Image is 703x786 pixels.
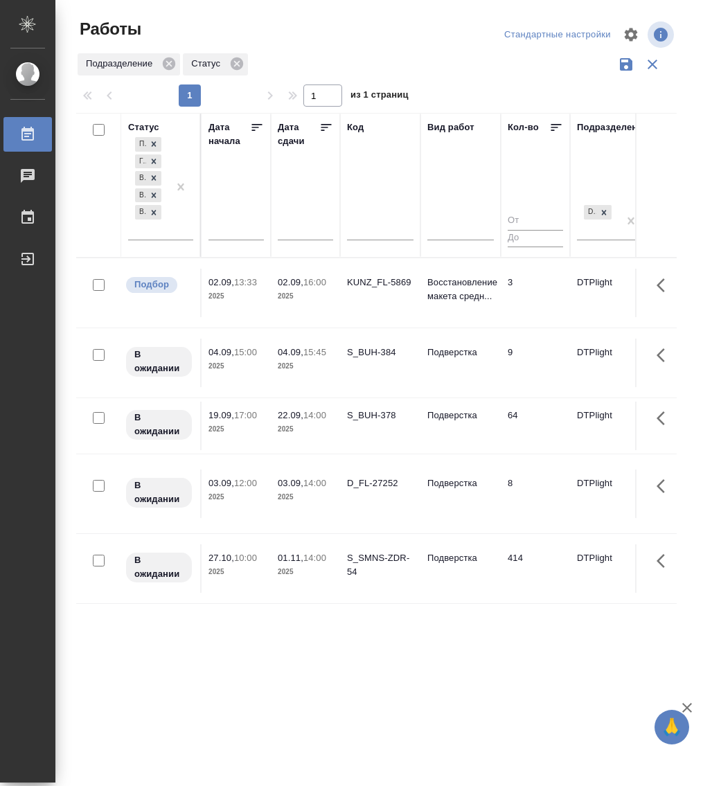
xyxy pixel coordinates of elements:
[278,277,303,287] p: 02.09,
[570,269,650,317] td: DTPlight
[208,359,264,373] p: 2025
[613,51,639,78] button: Сохранить фильтры
[234,478,257,488] p: 12:00
[135,188,146,203] div: Выполнен
[134,153,163,170] div: Подбор, Готов к работе, В ожидании, Выполнен, В работе
[234,277,257,287] p: 13:33
[278,565,333,579] p: 2025
[303,347,326,357] p: 15:45
[135,171,146,186] div: В ожидании
[501,544,570,593] td: 414
[208,410,234,420] p: 19.09,
[501,269,570,317] td: 3
[208,478,234,488] p: 03.09,
[208,120,250,148] div: Дата начала
[125,409,193,441] div: Исполнитель назначен, приступать к работе пока рано
[134,204,163,221] div: Подбор, Готов к работе, В ожидании, Выполнен, В работе
[208,490,264,504] p: 2025
[134,278,169,292] p: Подбор
[134,479,184,506] p: В ожидании
[427,276,494,303] p: Восстановление макета средн...
[134,170,163,187] div: Подбор, Готов к работе, В ожидании, Выполнен, В работе
[208,565,264,579] p: 2025
[347,346,413,359] div: S_BUH-384
[570,402,650,450] td: DTPlight
[128,120,159,134] div: Статус
[134,187,163,204] div: Подбор, Готов к работе, В ожидании, Выполнен, В работе
[125,276,193,294] div: Можно подбирать исполнителей
[427,409,494,422] p: Подверстка
[648,470,682,503] button: Здесь прячутся важные кнопки
[508,230,563,247] input: До
[347,409,413,422] div: S_BUH-378
[347,476,413,490] div: D_FL-27252
[655,710,689,744] button: 🙏
[278,289,333,303] p: 2025
[570,470,650,518] td: DTPlight
[648,269,682,302] button: Здесь прячутся важные кнопки
[347,551,413,579] div: S_SMNS-ZDR-54
[125,551,193,584] div: Исполнитель назначен, приступать к работе пока рано
[134,411,184,438] p: В ожидании
[582,204,613,221] div: DTPlight
[134,136,163,153] div: Подбор, Готов к работе, В ожидании, Выполнен, В работе
[648,544,682,578] button: Здесь прячутся важные кнопки
[570,339,650,387] td: DTPlight
[135,154,146,169] div: Готов к работе
[234,347,257,357] p: 15:00
[125,476,193,509] div: Исполнитель назначен, приступать к работе пока рано
[501,24,614,46] div: split button
[427,551,494,565] p: Подверстка
[135,205,146,220] div: В работе
[660,713,684,742] span: 🙏
[278,478,303,488] p: 03.09,
[125,346,193,378] div: Исполнитель назначен, приступать к работе пока рано
[347,120,364,134] div: Код
[208,277,234,287] p: 02.09,
[501,470,570,518] td: 8
[303,478,326,488] p: 14:00
[303,410,326,420] p: 14:00
[134,553,184,581] p: В ожидании
[86,57,157,71] p: Подразделение
[278,490,333,504] p: 2025
[278,120,319,148] div: Дата сдачи
[303,277,326,287] p: 16:00
[577,120,648,134] div: Подразделение
[303,553,326,563] p: 14:00
[648,402,682,435] button: Здесь прячутся важные кнопки
[639,51,666,78] button: Сбросить фильтры
[135,137,146,152] div: Подбор
[208,289,264,303] p: 2025
[278,347,303,357] p: 04.09,
[234,553,257,563] p: 10:00
[278,410,303,420] p: 22.09,
[134,348,184,375] p: В ожидании
[501,402,570,450] td: 64
[347,276,413,289] div: KUNZ_FL-5869
[427,120,474,134] div: Вид работ
[278,359,333,373] p: 2025
[508,120,539,134] div: Кол-во
[427,476,494,490] p: Подверстка
[501,339,570,387] td: 9
[234,410,257,420] p: 17:00
[570,544,650,593] td: DTPlight
[427,346,494,359] p: Подверстка
[76,18,141,40] span: Работы
[278,553,303,563] p: 01.11,
[584,205,596,220] div: DTPlight
[183,53,248,75] div: Статус
[191,57,225,71] p: Статус
[208,347,234,357] p: 04.09,
[208,553,234,563] p: 27.10,
[648,339,682,372] button: Здесь прячутся важные кнопки
[278,422,333,436] p: 2025
[78,53,180,75] div: Подразделение
[508,213,563,230] input: От
[350,87,409,107] span: из 1 страниц
[208,422,264,436] p: 2025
